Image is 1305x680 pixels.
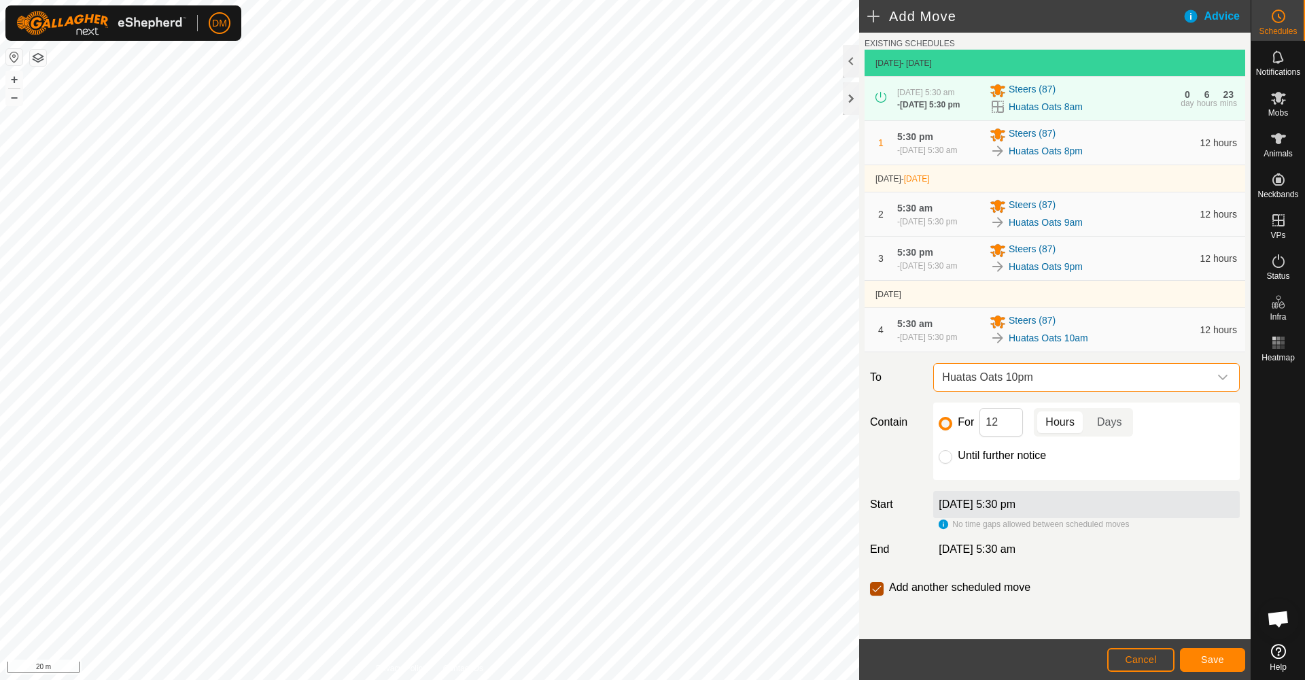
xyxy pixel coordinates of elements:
[897,331,957,343] div: -
[1180,648,1245,672] button: Save
[875,58,901,68] span: [DATE]
[865,414,928,430] label: Contain
[865,37,955,50] label: EXISTING SCHEDULES
[897,260,957,272] div: -
[1197,99,1217,107] div: hours
[1270,663,1287,671] span: Help
[1107,648,1174,672] button: Cancel
[1125,654,1157,665] span: Cancel
[1009,331,1088,345] a: Huatas Oats 10am
[1264,150,1293,158] span: Animals
[865,363,928,392] label: To
[990,258,1006,275] img: To
[1270,231,1285,239] span: VPs
[878,209,884,220] span: 2
[904,174,930,184] span: [DATE]
[900,100,960,109] span: [DATE] 5:30 pm
[990,143,1006,159] img: To
[1009,100,1083,114] a: Huatas Oats 8am
[901,174,930,184] span: -
[897,144,957,156] div: -
[897,247,933,258] span: 5:30 pm
[1209,364,1236,391] div: dropdown trigger
[30,50,46,66] button: Map Layers
[1185,90,1190,99] div: 0
[897,203,933,214] span: 5:30 am
[897,318,933,329] span: 5:30 am
[1009,242,1056,258] span: Steers (87)
[1009,313,1056,330] span: Steers (87)
[878,137,884,148] span: 1
[1009,144,1083,158] a: Huatas Oats 8pm
[958,450,1046,461] label: Until further notice
[990,214,1006,231] img: To
[6,71,22,88] button: +
[1097,414,1121,430] span: Days
[1201,654,1224,665] span: Save
[1009,82,1056,99] span: Steers (87)
[865,541,928,558] label: End
[900,146,957,155] span: [DATE] 5:30 am
[1251,639,1305,677] a: Help
[901,58,932,68] span: - [DATE]
[875,174,901,184] span: [DATE]
[1204,90,1210,99] div: 6
[897,88,954,97] span: [DATE] 5:30 am
[878,324,884,335] span: 4
[1183,8,1251,24] div: Advice
[952,520,1129,529] span: No time gaps allowed between scheduled moves
[1045,414,1075,430] span: Hours
[939,498,1015,510] label: [DATE] 5:30 pm
[900,261,957,271] span: [DATE] 5:30 am
[1009,198,1056,214] span: Steers (87)
[1266,272,1289,280] span: Status
[1009,216,1083,230] a: Huatas Oats 9am
[1200,137,1237,148] span: 12 hours
[889,582,1030,593] label: Add another scheduled move
[6,89,22,105] button: –
[878,253,884,264] span: 3
[1200,253,1237,264] span: 12 hours
[6,49,22,65] button: Reset Map
[1181,99,1194,107] div: day
[900,217,957,226] span: [DATE] 5:30 pm
[1259,27,1297,35] span: Schedules
[1258,598,1299,639] a: Open chat
[1009,126,1056,143] span: Steers (87)
[16,11,186,35] img: Gallagher Logo
[1200,209,1237,220] span: 12 hours
[990,330,1006,346] img: To
[897,131,933,142] span: 5:30 pm
[875,290,901,299] span: [DATE]
[1261,354,1295,362] span: Heatmap
[900,333,957,342] span: [DATE] 5:30 pm
[1200,324,1237,335] span: 12 hours
[867,8,1183,24] h2: Add Move
[443,662,483,675] a: Contact Us
[897,99,960,111] div: -
[939,543,1015,555] span: [DATE] 5:30 am
[865,496,928,513] label: Start
[937,364,1209,391] span: Huatas Oats 10pm
[1268,109,1288,117] span: Mobs
[1220,99,1237,107] div: mins
[958,417,974,428] label: For
[897,216,957,228] div: -
[212,16,227,31] span: DM
[1009,260,1083,274] a: Huatas Oats 9pm
[1270,313,1286,321] span: Infra
[376,662,427,675] a: Privacy Policy
[1256,68,1300,76] span: Notifications
[1257,190,1298,199] span: Neckbands
[1223,90,1234,99] div: 23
